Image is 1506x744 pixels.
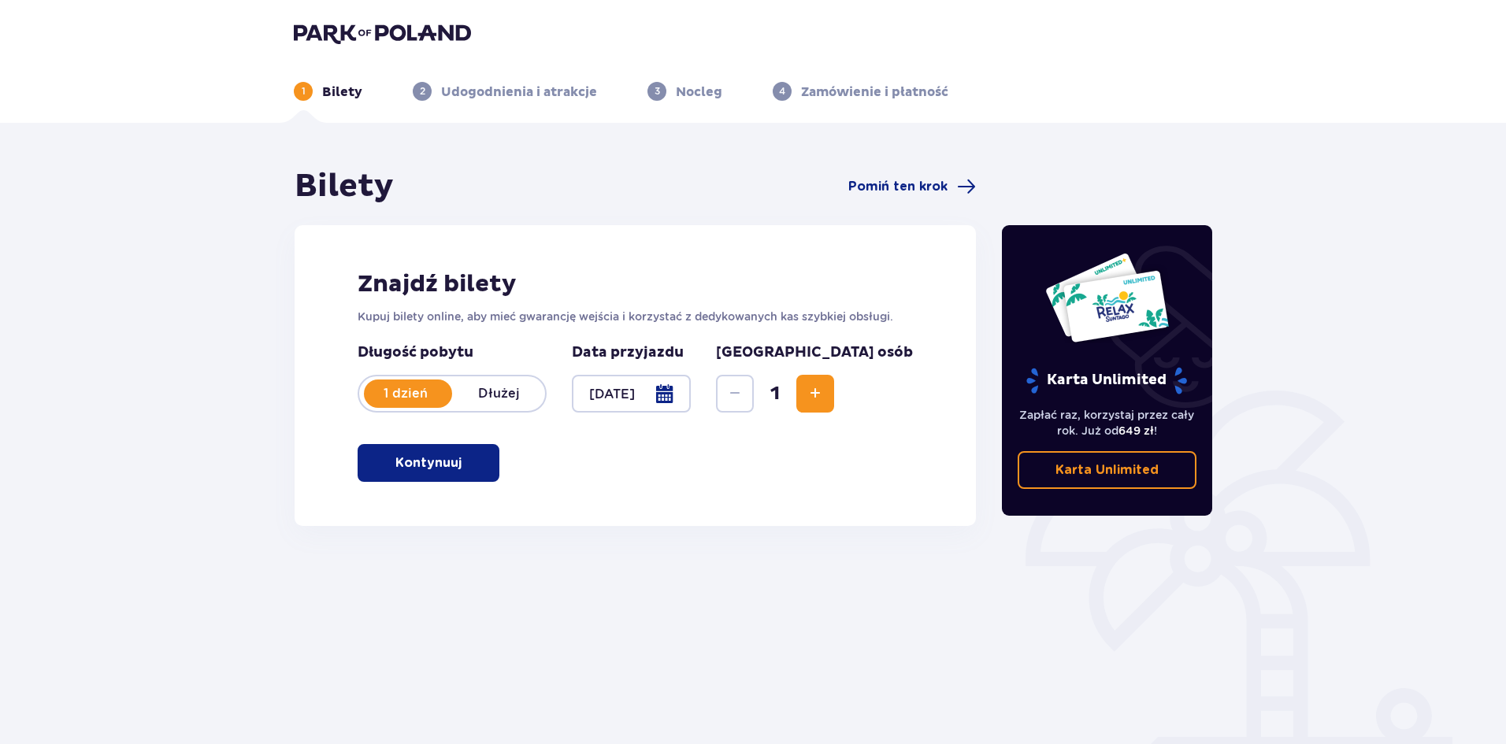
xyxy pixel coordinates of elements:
[716,375,754,413] button: Decrease
[716,343,913,362] p: [GEOGRAPHIC_DATA] osób
[801,83,948,101] p: Zamówienie i płatność
[322,83,362,101] p: Bilety
[420,84,425,98] p: 2
[796,375,834,413] button: Increase
[452,385,545,402] p: Dłużej
[358,309,913,324] p: Kupuj bilety online, aby mieć gwarancję wejścia i korzystać z dedykowanych kas szybkiej obsługi.
[655,84,660,98] p: 3
[757,382,793,405] span: 1
[358,343,547,362] p: Długość pobytu
[441,83,597,101] p: Udogodnienia i atrakcje
[358,269,913,299] h2: Znajdź bilety
[1018,451,1197,489] a: Karta Unlimited
[779,84,785,98] p: 4
[1055,461,1159,479] p: Karta Unlimited
[359,385,452,402] p: 1 dzień
[676,83,722,101] p: Nocleg
[294,22,471,44] img: Park of Poland logo
[848,178,948,195] span: Pomiń ten krok
[295,167,394,206] h1: Bilety
[395,454,462,472] p: Kontynuuj
[358,444,499,482] button: Kontynuuj
[1118,424,1154,437] span: 649 zł
[848,177,976,196] a: Pomiń ten krok
[1025,367,1189,394] p: Karta Unlimited
[572,343,684,362] p: Data przyjazdu
[302,84,306,98] p: 1
[1018,407,1197,439] p: Zapłać raz, korzystaj przez cały rok. Już od !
